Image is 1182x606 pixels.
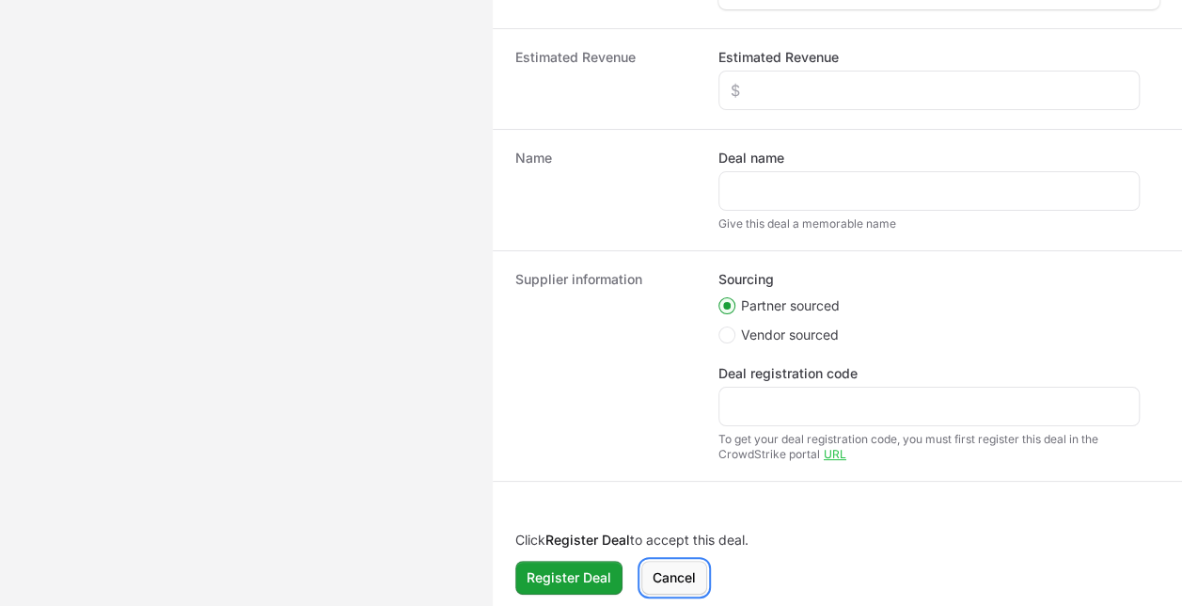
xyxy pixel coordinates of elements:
a: URL [824,447,846,461]
dt: Name [515,149,696,231]
button: Cancel [641,561,707,595]
legend: Sourcing [718,270,774,289]
dt: Supplier information [515,270,696,462]
b: Register Deal [545,532,630,548]
label: Estimated Revenue [718,48,839,67]
label: Deal registration code [718,364,858,383]
div: To get your deal registration code, you must first register this deal in the CrowdStrike portal [718,432,1140,462]
label: Deal name [718,149,784,167]
span: Register Deal [527,566,611,589]
div: Give this deal a memorable name [718,216,1140,231]
button: Register Deal [515,561,623,595]
dt: Estimated Revenue [515,48,696,110]
input: $ [731,79,1127,102]
p: Click to accept this deal. [515,531,1159,550]
span: Partner sourced [741,296,840,315]
span: Vendor sourced [741,326,839,344]
span: Cancel [653,566,696,589]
